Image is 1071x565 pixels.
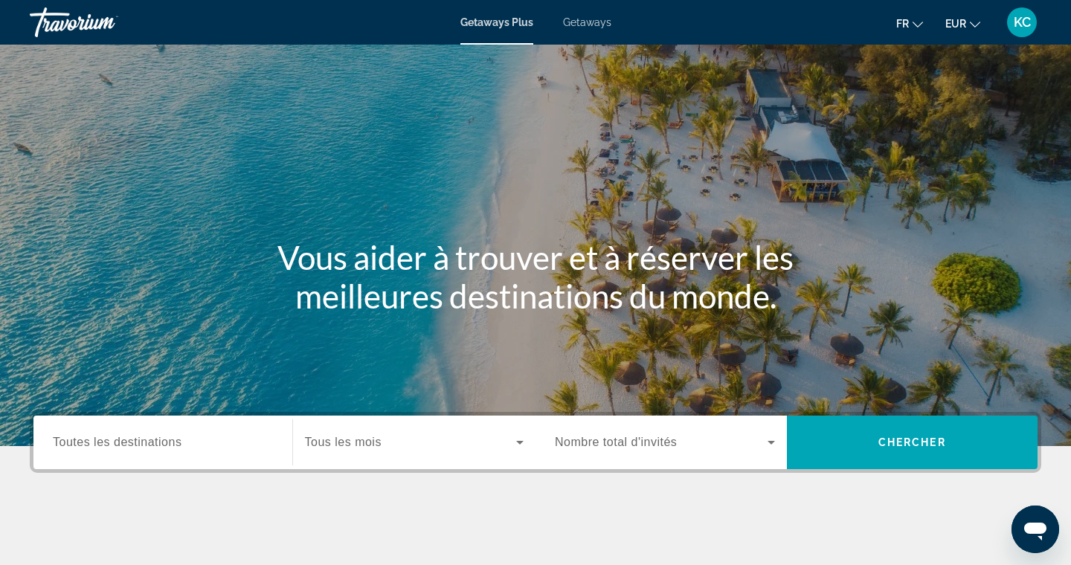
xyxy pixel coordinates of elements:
div: Search widget [33,416,1038,469]
span: fr [896,18,909,30]
iframe: Bouton de lancement de la fenêtre de messagerie [1011,506,1059,553]
a: Getaways Plus [460,16,533,28]
span: KC [1014,15,1031,30]
span: Tous les mois [305,436,382,448]
button: User Menu [1003,7,1041,38]
h1: Vous aider à trouver et à réserver les meilleures destinations du monde. [257,238,814,315]
button: Chercher [787,416,1038,469]
button: Change currency [945,13,980,34]
a: Travorium [30,3,178,42]
span: Toutes les destinations [53,436,181,448]
a: Getaways [563,16,611,28]
span: Nombre total d'invités [555,436,677,448]
button: Change language [896,13,923,34]
span: EUR [945,18,966,30]
span: Chercher [878,436,946,448]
